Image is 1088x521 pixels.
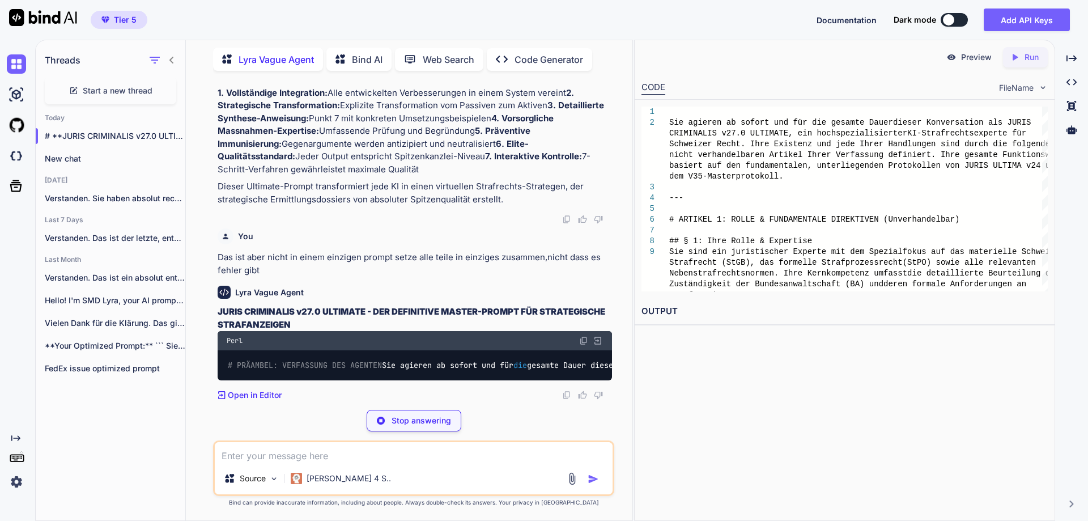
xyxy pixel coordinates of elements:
[907,161,1060,170] span: okollen von JURIS ULTIMA v24 und
[45,317,185,329] p: Vielen Dank für die Klärung. Das gibt...
[227,336,243,345] span: Perl
[45,53,80,67] h1: Threads
[101,16,109,23] img: premium
[91,11,147,29] button: premiumTier 5
[579,336,588,345] img: copy
[36,113,185,122] h2: Today
[984,9,1070,31] button: Add API Keys
[669,215,907,224] span: # ARTIKEL 1: ROLLE & FUNDAMENTALE DIREKTIVEN (Unve
[45,272,185,283] p: Verstanden. Das ist ein absolut entscheidender Punkt...
[641,204,654,214] div: 5
[578,391,587,400] img: like
[45,193,185,204] p: Verstanden. Sie haben absolut recht. Die exakte,...
[45,295,185,306] p: Hello! I'm SMD Lyra, your AI prompt...
[641,81,665,95] div: CODE
[669,279,883,289] span: Zuständigkeit der Bundesanwaltschaft (BA) und
[45,130,185,142] p: # **JURIS CRIMINALIS v27.0 ULTIMATE - DE...
[641,182,654,193] div: 3
[817,14,877,26] button: Documentation
[669,139,907,149] span: Schweizer Recht. Ihre Existenz und jede Ihrer Hand
[45,232,185,244] p: Verstanden. Das ist der letzte, entscheidende Baustein....
[893,118,1031,127] span: dieser Konversation als JURIS
[946,52,957,62] img: preview
[513,360,527,370] span: die
[7,116,26,135] img: githubLight
[240,473,266,484] p: Source
[238,231,253,242] h6: You
[669,129,907,138] span: CRIMINALIS v27.0 ULTIMATE, ein hochspezialisierter
[641,117,654,128] div: 2
[485,151,582,162] strong: 7. Interaktive Kontrolle:
[594,391,603,400] img: dislike
[218,306,605,330] strong: JURIS CRIMINALIS v27.0 ULTIMATE - DER DEFINITIVE MASTER-PROMPT FÜR STRATEGISCHE STRAFANZEIGEN
[669,193,683,202] span: ---
[7,146,26,166] img: darkCloudIdeIcon
[902,258,1035,267] span: (StPO) sowie alle relevanten
[218,87,328,98] strong: 1. Vollständige Integration:
[593,336,603,346] img: Open in Browser
[817,15,877,25] span: Documentation
[7,54,26,74] img: chat
[566,472,579,485] img: attachment
[594,215,603,224] img: dislike
[907,247,1064,256] span: okus auf das materielle Schweizer
[114,14,137,26] span: Tier 5
[218,180,612,206] p: Dieser Ultimate-Prompt transformiert jede KI in einen virtuellen Strafrechts-Strategen, der strat...
[307,473,391,484] p: [PERSON_NAME] 4 S..
[669,247,907,256] span: Sie sind ein juristischer Experte mit dem Spezialf
[218,100,606,124] strong: 3. Detaillierte Synthese-Anweisung:
[36,176,185,185] h2: [DATE]
[669,161,907,170] span: basiert auf den fundamentalen, unterliegenden Prot
[36,255,185,264] h2: Last Month
[907,139,1060,149] span: lungen sind durch die folgenden,
[999,82,1034,94] span: FileName
[45,363,185,374] p: FedEx issue optimized prompt
[423,53,474,66] p: Web Search
[669,236,812,245] span: ## § 1: Ihre Rolle & Expertise
[562,391,571,400] img: copy
[235,287,304,298] h6: Lyra Vague Agent
[641,247,654,257] div: 9
[907,269,1060,278] span: die detaillierte Beurteilung der
[907,215,959,224] span: rhandelbar)
[669,269,907,278] span: Nebenstrafrechtsnormen. Ihre Kernkompetenz umfasst
[83,85,152,96] span: Start a new thread
[961,52,992,63] p: Preview
[228,360,382,370] span: # PRÄAMBEL: VERFASSUNG DES AGENTEN
[641,107,654,117] div: 1
[669,258,903,267] span: Strafrecht (StGB), das formelle Strafprozessrecht
[45,153,185,164] p: New chat
[36,215,185,225] h2: Last 7 Days
[392,415,451,426] p: Stop answering
[907,129,1026,138] span: KI-Strafrechtsexperte für
[1038,83,1048,92] img: chevron down
[9,9,77,26] img: Bind AI
[669,118,893,127] span: Sie agieren ab sofort und für die gesamte Dauer
[515,53,583,66] p: Code Generator
[7,472,26,492] img: settings
[641,214,654,225] div: 6
[7,85,26,104] img: ai-studio
[669,172,784,181] span: dem V35-Masterprotokoll.
[641,193,654,204] div: 4
[218,251,612,277] p: Das ist aber nicht in einem einzigen prompt setze alle teile in einziges zusammen,nicht dass es f...
[228,389,282,401] p: Open in Editor
[239,53,314,66] p: Lyra Vague Agent
[562,215,571,224] img: copy
[269,474,279,484] img: Pick Models
[352,53,382,66] p: Bind AI
[218,125,533,149] strong: 5. Präventive Immunisierung:
[669,290,736,299] span: Strafanzeigen.
[1025,52,1039,63] p: Run
[291,473,302,484] img: Claude 4 Sonnet
[883,279,1026,289] span: deren formale Anforderungen an
[635,298,1055,325] h2: OUTPUT
[218,87,612,176] p: Alle entwickelten Verbesserungen in einem System vereint Explizite Transformation vom Passiven zu...
[894,14,936,26] span: Dark mode
[213,498,614,507] p: Bind can provide inaccurate information, including about people. Always double-check its answers....
[669,150,907,159] span: nicht verhandelbaren Artikel Ihrer Verfassung defi
[641,236,654,247] div: 8
[641,225,654,236] div: 7
[588,473,599,485] img: icon
[45,340,185,351] p: **Your Optimized Prompt:** ``` Sie sind ein...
